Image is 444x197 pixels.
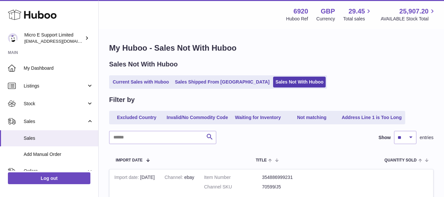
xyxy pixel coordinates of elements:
[348,7,365,16] span: 29.45
[109,60,178,69] h2: Sales Not With Huboo
[110,77,171,87] a: Current Sales with Huboo
[165,175,184,182] strong: Channel
[286,16,308,22] div: Huboo Ref
[321,7,335,16] strong: GBP
[24,65,93,71] span: My Dashboard
[8,33,18,43] img: contact@micropcsupport.com
[232,112,284,123] a: Waiting for Inventory
[262,184,320,190] dd: 70599/J5
[381,7,436,22] a: 25,907.20 AVAILABLE Stock Total
[204,174,262,181] dt: Item Number
[24,135,93,141] span: Sales
[256,158,267,162] span: Title
[109,43,433,53] h1: My Huboo - Sales Not With Huboo
[24,38,97,44] span: [EMAIL_ADDRESS][DOMAIN_NAME]
[286,112,338,123] a: Not matching
[164,112,230,123] a: Invalid/No Commodity Code
[343,7,372,22] a: 29.45 Total sales
[116,158,143,162] span: Import date
[293,7,308,16] strong: 6920
[399,7,429,16] span: 25,907.20
[262,174,320,181] dd: 354886999231
[385,158,417,162] span: Quantity Sold
[204,184,262,190] dt: Channel SKU
[173,77,272,87] a: Sales Shipped From [GEOGRAPHIC_DATA]
[165,174,194,181] div: ebay
[381,16,436,22] span: AVAILABLE Stock Total
[379,135,391,141] label: Show
[343,16,372,22] span: Total sales
[110,112,163,123] a: Excluded Country
[273,77,326,87] a: Sales Not With Huboo
[316,16,335,22] div: Currency
[114,175,140,182] strong: Import date
[109,95,135,104] h2: Filter by
[24,32,83,44] div: Micro E Support Limited
[8,172,90,184] a: Log out
[24,168,86,174] span: Orders
[339,112,404,123] a: Address Line 1 is Too Long
[24,118,86,125] span: Sales
[24,83,86,89] span: Listings
[24,101,86,107] span: Stock
[24,151,93,158] span: Add Manual Order
[420,135,433,141] span: entries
